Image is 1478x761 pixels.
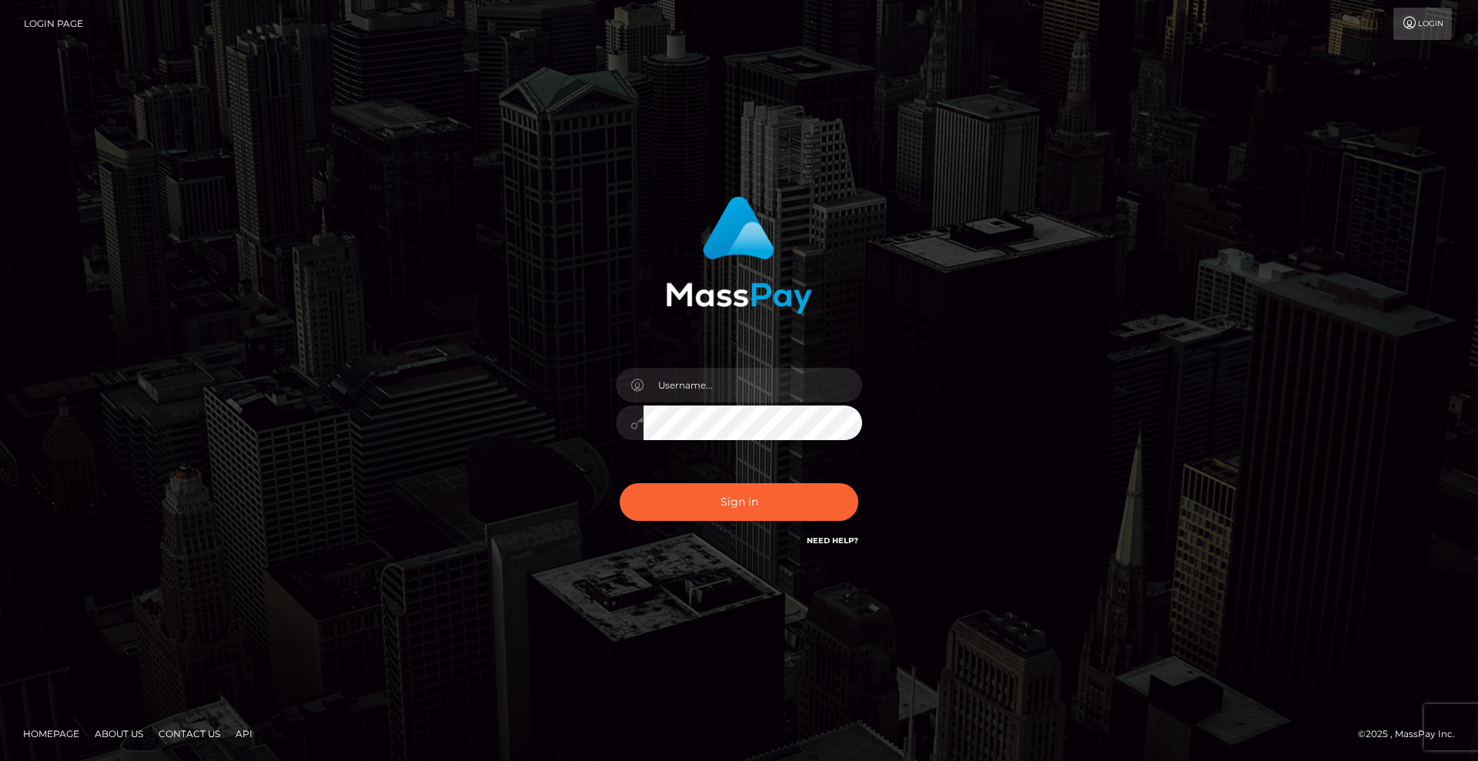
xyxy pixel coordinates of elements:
[1358,726,1466,743] div: © 2025 , MassPay Inc.
[152,722,226,746] a: Contact Us
[229,722,259,746] a: API
[24,8,83,40] a: Login Page
[17,722,85,746] a: Homepage
[89,722,149,746] a: About Us
[644,368,862,402] input: Username...
[1393,8,1452,40] a: Login
[620,483,858,521] button: Sign in
[807,536,858,546] a: Need Help?
[666,196,812,314] img: MassPay Login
